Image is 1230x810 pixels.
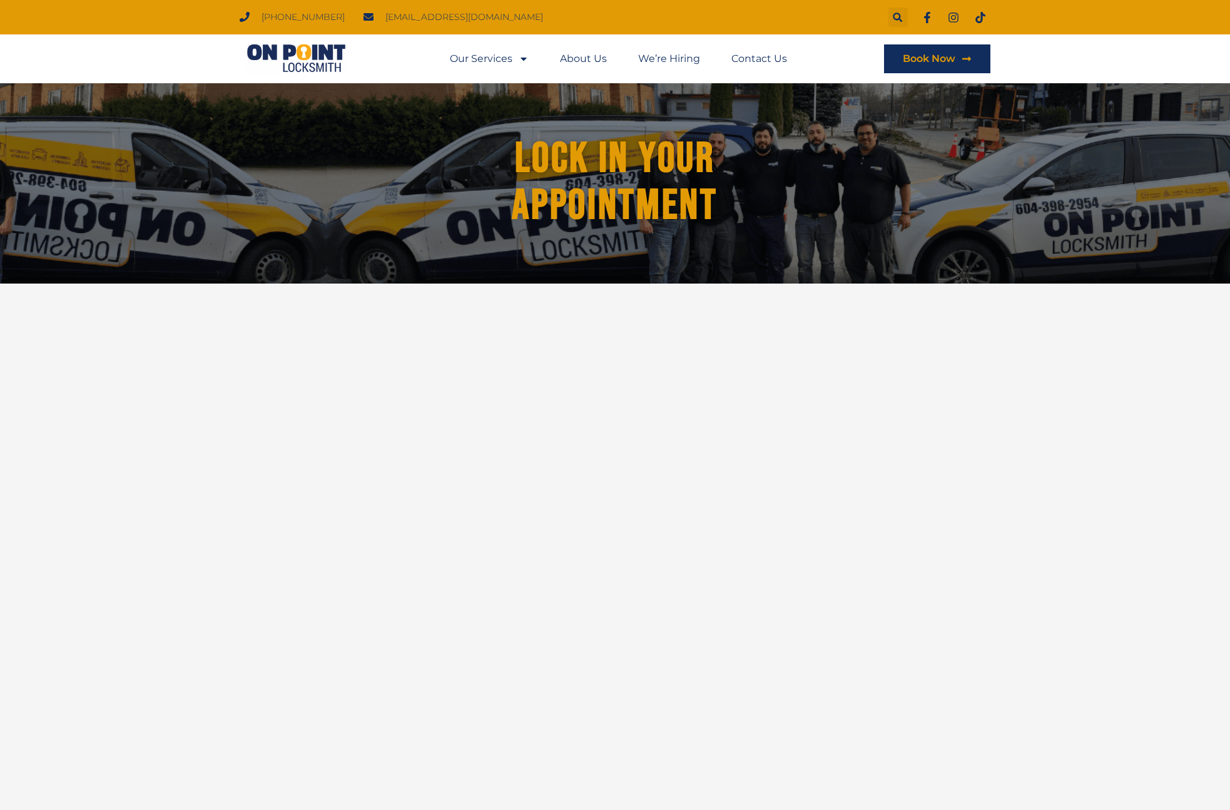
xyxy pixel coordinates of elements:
[638,44,700,73] a: We’re Hiring
[560,44,607,73] a: About Us
[884,44,990,73] a: Book Now
[450,44,787,73] nav: Menu
[731,44,787,73] a: Contact Us
[903,54,955,64] span: Book Now
[258,9,345,26] span: [PHONE_NUMBER]
[450,44,529,73] a: Our Services
[382,9,543,26] span: [EMAIL_ADDRESS][DOMAIN_NAME]
[888,8,908,27] div: Search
